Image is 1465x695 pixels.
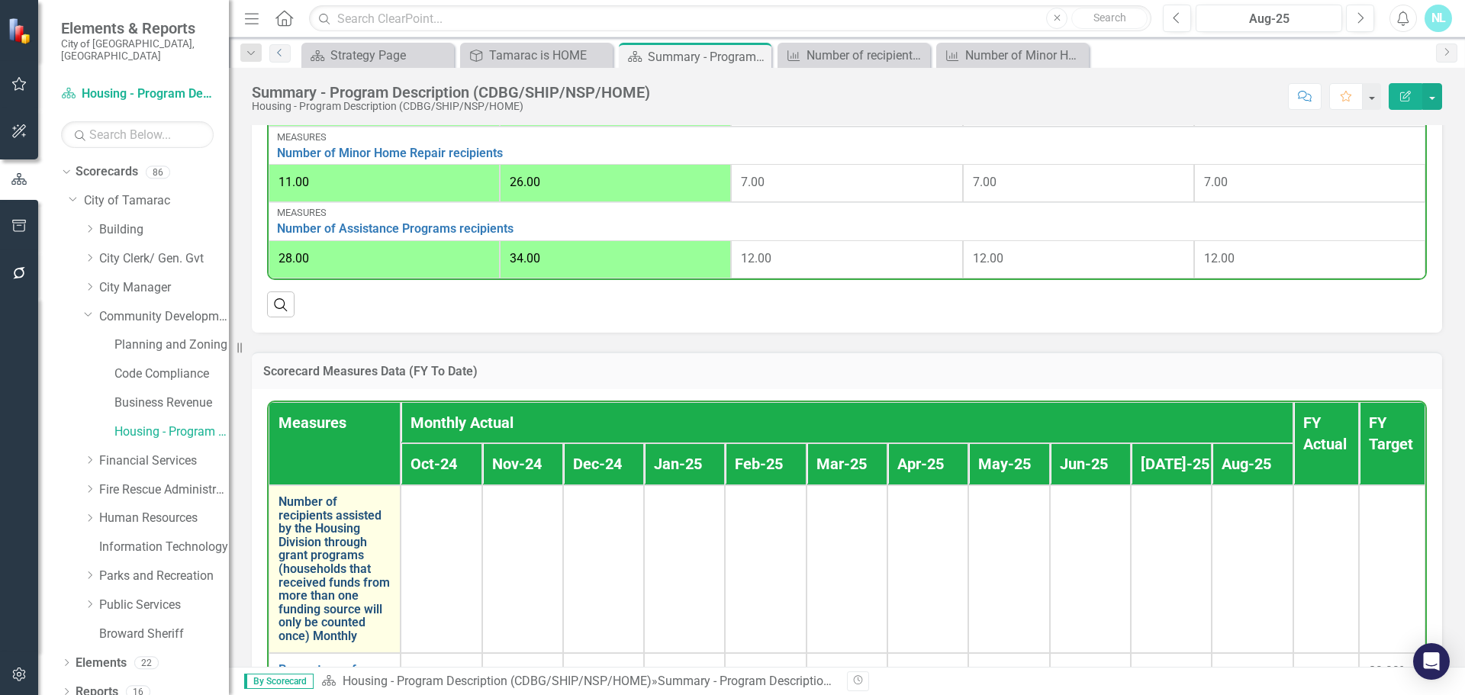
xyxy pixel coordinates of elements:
div: Measures [277,208,1417,218]
div: 86 [146,166,170,179]
a: Business Revenue [114,394,229,412]
div: Number of Minor Home Repair recipients [965,46,1085,65]
div: Tamarac is HOME [489,46,609,65]
span: 7.00 [1204,175,1228,189]
input: Search Below... [61,121,214,148]
a: Parks and Recreation [99,568,229,585]
a: Public Services [99,597,229,614]
a: Tamarac is HOME [464,46,609,65]
span: 12.00 [741,251,771,265]
a: City Clerk/ Gen. Gvt [99,250,229,268]
a: Number of Minor Home Repair recipients [277,146,1417,160]
span: Search [1093,11,1126,24]
div: Number of recipients assisted by the Housing Division through grant programs (households that rec... [807,46,926,65]
div: Summary - Program Description (CDBG/SHIP/NSP/HOME) [648,47,768,66]
input: Search ClearPoint... [309,5,1151,32]
a: Building [99,221,229,239]
a: Housing - Program Description (CDBG/SHIP/NSP/HOME) [114,423,229,441]
a: City of Tamarac [84,192,229,210]
a: Scorecards [76,163,138,181]
div: Summary - Program Description (CDBG/SHIP/NSP/HOME) [658,674,974,688]
span: 11.00 [279,175,309,189]
small: City of [GEOGRAPHIC_DATA], [GEOGRAPHIC_DATA] [61,37,214,63]
span: 34.00 [510,251,540,265]
div: » [321,673,836,690]
a: Broward Sheriff [99,626,229,643]
img: ClearPoint Strategy [8,18,34,44]
span: 26.00 [510,175,540,189]
a: Financial Services [99,452,229,470]
div: Open Intercom Messenger [1413,643,1450,680]
a: Strategy Page [305,46,450,65]
button: Search [1071,8,1148,29]
td: Double-Click to Edit Right Click for Context Menu [269,202,1425,240]
a: City Manager [99,279,229,297]
a: Number of recipients assisted by the Housing Division through grant programs (households that rec... [781,46,926,65]
td: Double-Click to Edit Right Click for Context Menu [269,127,1425,165]
a: Housing - Program Description (CDBG/SHIP/NSP/HOME) [343,674,652,688]
span: 12.00 [1204,251,1235,265]
h3: Scorecard Measures Data (FY To Date) [263,365,1431,378]
span: 7.00 [741,175,765,189]
span: 28.00 [279,251,309,265]
a: Code Compliance [114,365,229,383]
a: Information Technology [99,539,229,556]
a: Fire Rescue Administration [99,481,229,499]
div: Measures [277,132,1417,143]
div: Housing - Program Description (CDBG/SHIP/NSP/HOME) [252,101,650,112]
div: Aug-25 [1201,10,1337,28]
a: Number of recipients assisted by the Housing Division through grant programs (households that rec... [279,495,391,643]
a: Number of Minor Home Repair recipients [940,46,1085,65]
span: By Scorecard [244,674,314,689]
a: Elements [76,655,127,672]
span: 12.00 [973,251,1003,265]
span: Elements & Reports [61,19,214,37]
button: Aug-25 [1196,5,1342,32]
td: Double-Click to Edit Right Click for Context Menu [269,485,401,653]
div: 22 [134,656,159,669]
div: Summary - Program Description (CDBG/SHIP/NSP/HOME) [252,84,650,101]
span: 7.00 [973,175,997,189]
a: Number of Assistance Programs recipients [277,222,1417,236]
a: Human Resources [99,510,229,527]
span: 80.00% [1369,664,1409,678]
a: Housing - Program Description (CDBG/SHIP/NSP/HOME) [61,85,214,103]
button: NL [1425,5,1452,32]
div: Strategy Page [330,46,450,65]
a: Community Development [99,308,229,326]
a: Planning and Zoning [114,336,229,354]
